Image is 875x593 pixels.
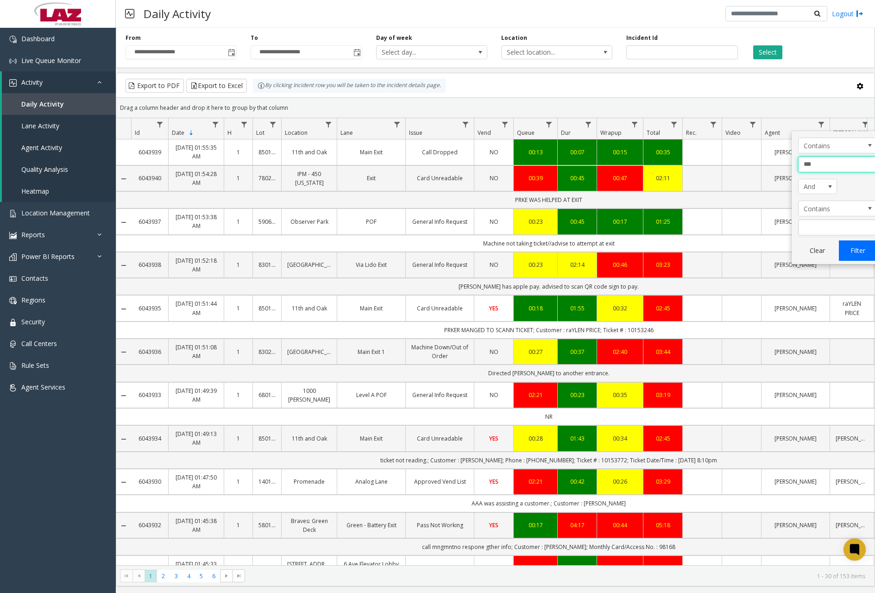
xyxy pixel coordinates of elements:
[258,347,276,356] a: 830202
[519,347,552,356] a: 00:27
[460,118,472,131] a: Issue Filter Menu
[563,347,591,356] a: 00:37
[480,434,508,443] a: YES
[519,148,552,157] a: 00:13
[582,118,595,131] a: Dur Filter Menu
[563,148,591,157] a: 00:07
[9,210,17,217] img: 'icon'
[9,57,17,65] img: 'icon'
[519,434,552,443] a: 00:28
[411,391,468,399] a: General Info Request
[137,391,163,399] a: 6043933
[603,304,637,313] div: 00:32
[287,560,331,577] a: [STREET_ADDRESS][GEOGRAPHIC_DATA]
[21,143,62,152] span: Agent Activity
[174,343,218,360] a: [DATE] 01:51:08 AM
[2,115,116,137] a: Lane Activity
[116,305,131,313] a: Collapse Details
[137,434,163,443] a: 6043934
[489,478,498,486] span: YES
[836,434,868,443] a: [PERSON_NAME]
[519,260,552,269] a: 00:23
[137,477,163,486] a: 6043930
[287,517,331,534] a: Braves: Green Deck
[322,118,335,131] a: Location Filter Menu
[411,343,468,360] a: Machine Down/Out of Order
[563,477,591,486] a: 00:42
[116,479,131,486] a: Collapse Details
[519,564,552,573] div: 00:49
[125,2,134,25] img: pageIcon
[2,180,116,202] a: Heatmap
[490,391,498,399] span: NO
[287,477,331,486] a: Promenade
[116,262,131,269] a: Collapse Details
[343,434,400,443] a: Main Exit
[603,564,637,573] div: 00:50
[603,260,637,269] a: 00:46
[499,118,511,131] a: Vend Filter Menu
[376,34,412,42] label: Day of week
[489,435,498,442] span: YES
[287,260,331,269] a: [GEOGRAPHIC_DATA]
[543,118,555,131] a: Queue Filter Menu
[2,158,116,180] a: Quality Analysis
[411,434,468,443] a: Card Unreadable
[230,174,247,183] a: 1
[519,477,552,486] a: 02:21
[258,148,276,157] a: 850107
[174,386,218,404] a: [DATE] 01:49:39 AM
[747,118,759,131] a: Video Filter Menu
[480,260,508,269] a: NO
[603,521,637,530] a: 00:44
[258,564,276,573] a: 780142
[9,319,17,326] img: 'icon'
[174,213,218,230] a: [DATE] 01:53:38 AM
[603,391,637,399] div: 00:35
[649,304,677,313] div: 02:45
[490,148,498,156] span: NO
[767,148,824,157] a: [PERSON_NAME]
[220,569,233,582] span: Go to the next page
[649,477,677,486] div: 03:29
[137,347,163,356] a: 6043936
[174,429,218,447] a: [DATE] 01:49:13 AM
[490,261,498,269] span: NO
[21,78,43,87] span: Activity
[21,230,45,239] span: Reports
[391,118,403,131] a: Lane Filter Menu
[519,521,552,530] div: 00:17
[649,434,677,443] div: 02:45
[230,148,247,157] a: 1
[126,34,141,42] label: From
[603,477,637,486] a: 00:26
[9,384,17,391] img: 'icon'
[480,217,508,226] a: NO
[226,46,236,59] span: Toggle popup
[9,341,17,348] img: 'icon'
[157,570,170,582] span: Page 2
[343,391,400,399] a: Level A POF
[258,217,276,226] a: 590652
[832,9,863,19] a: Logout
[116,348,131,356] a: Collapse Details
[209,118,222,131] a: Date Filter Menu
[767,174,824,183] a: [PERSON_NAME]
[799,138,861,153] span: Contains
[836,564,868,573] a: [PERSON_NAME]
[563,217,591,226] div: 00:45
[174,560,218,577] a: [DATE] 01:45:33 AM
[21,34,55,43] span: Dashboard
[649,217,677,226] a: 01:25
[21,100,64,108] span: Daily Activity
[230,477,247,486] a: 1
[603,434,637,443] div: 00:34
[767,217,824,226] a: [PERSON_NAME]
[649,260,677,269] div: 03:23
[126,79,184,93] button: Export to PDF
[563,391,591,399] a: 00:23
[9,79,17,87] img: 'icon'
